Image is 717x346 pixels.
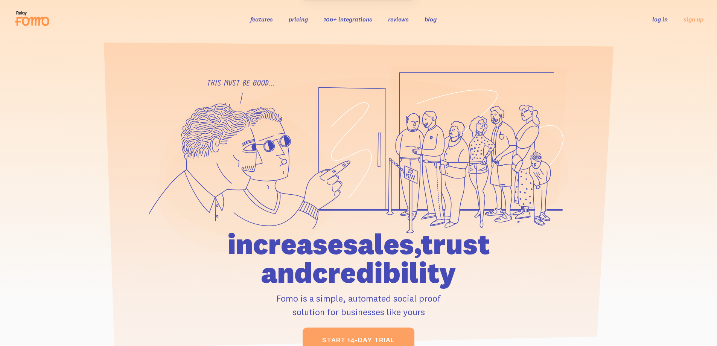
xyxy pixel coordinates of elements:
p: Fomo is a simple, automated social proof solution for businesses like yours [184,291,533,319]
a: pricing [289,15,308,23]
a: 106+ integrations [324,15,372,23]
a: log in [652,15,668,23]
a: blog [425,15,437,23]
a: reviews [388,15,409,23]
h1: increase sales, trust and credibility [184,230,533,287]
a: sign up [684,15,703,23]
a: features [250,15,273,23]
